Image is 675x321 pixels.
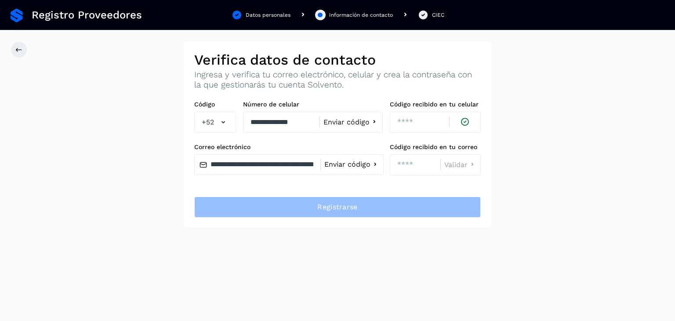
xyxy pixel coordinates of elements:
span: +52 [202,117,214,128]
span: Validar [444,161,468,168]
h2: Verifica datos de contacto [194,51,481,68]
p: Ingresa y verifica tu correo electrónico, celular y crea la contraseña con la que gestionarás tu ... [194,70,481,90]
span: Registrarse [317,202,357,212]
span: Enviar código [324,161,370,168]
button: Registrarse [194,197,481,218]
button: Enviar código [323,117,379,127]
div: Información de contacto [329,11,393,19]
span: Registro Proveedores [32,9,142,22]
span: Enviar código [323,119,370,126]
label: Código [194,101,236,108]
button: Validar [444,160,477,169]
button: Enviar código [324,160,380,169]
label: Correo electrónico [194,143,383,151]
div: CIEC [432,11,444,19]
label: Código recibido en tu correo [390,143,481,151]
label: Número de celular [243,101,383,108]
div: Datos personales [246,11,290,19]
label: Código recibido en tu celular [390,101,481,108]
